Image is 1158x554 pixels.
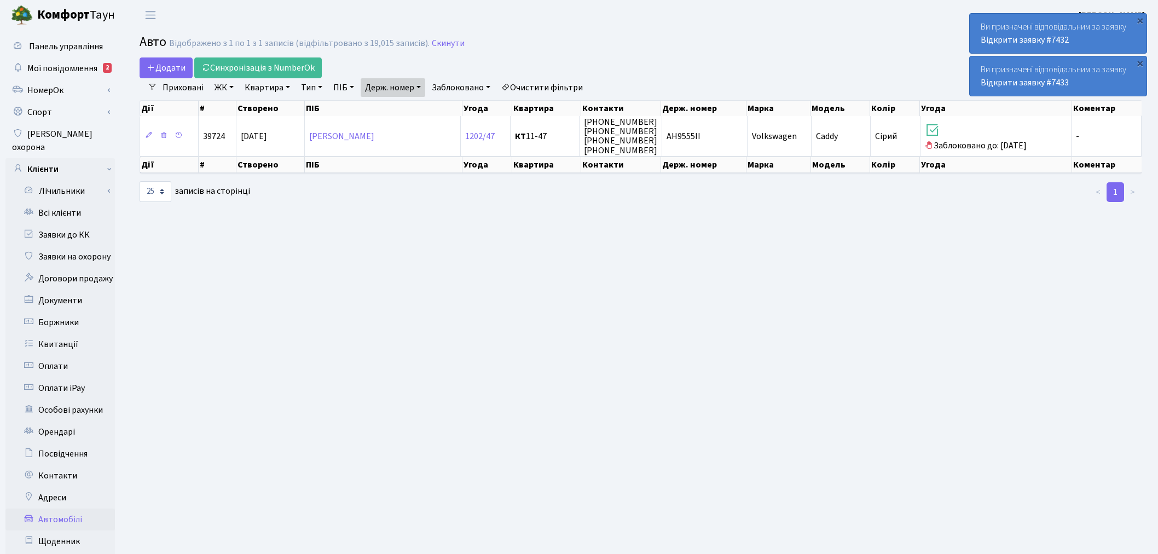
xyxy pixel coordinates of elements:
[1072,101,1142,116] th: Коментар
[309,130,374,142] a: [PERSON_NAME]
[140,32,166,51] span: Авто
[752,130,797,142] span: Volkswagen
[746,101,810,116] th: Марка
[5,421,115,443] a: Орендарі
[981,77,1069,89] a: Відкрити заявку #7433
[305,101,462,116] th: ПІБ
[970,14,1147,53] div: Ви призначені відповідальним за заявку
[5,311,115,333] a: Боржники
[5,465,115,487] a: Контакти
[1072,157,1142,173] th: Коментар
[5,487,115,509] a: Адреси
[236,101,305,116] th: Створено
[512,157,581,173] th: Квартира
[667,130,700,142] span: АН9555ІІ
[5,268,115,290] a: Договори продажу
[140,57,193,78] a: Додати
[5,101,115,123] a: Спорт
[875,130,897,142] span: Сірий
[158,78,208,97] a: Приховані
[1079,9,1145,21] b: [PERSON_NAME]
[169,38,430,49] div: Відображено з 1 по 1 з 1 записів (відфільтровано з 19,015 записів).
[203,130,225,142] span: 39724
[29,41,103,53] span: Панель управління
[816,130,838,142] span: Caddy
[103,63,112,73] div: 2
[462,101,512,116] th: Угода
[147,62,186,74] span: Додати
[515,132,575,141] span: 11-47
[870,101,920,116] th: Колір
[810,101,870,116] th: Модель
[581,157,661,173] th: Контакти
[5,509,115,530] a: Автомобілі
[920,101,1072,116] th: Угода
[1134,57,1145,68] div: ×
[297,78,327,97] a: Тип
[329,78,358,97] a: ПІБ
[1107,182,1124,202] a: 1
[240,78,294,97] a: Квартира
[140,181,250,202] label: записів на сторінці
[970,56,1147,96] div: Ви призначені відповідальним за заявку
[140,181,171,202] select: записів на сторінці
[1076,130,1079,142] span: -
[746,157,810,173] th: Марка
[5,355,115,377] a: Оплати
[241,130,267,142] span: [DATE]
[581,101,661,116] th: Контакти
[925,122,1067,152] span: Заблоковано до: [DATE]
[5,399,115,421] a: Особові рахунки
[140,157,199,173] th: Дії
[305,157,462,173] th: ПІБ
[37,6,115,25] span: Таун
[236,157,305,173] th: Створено
[194,57,322,78] a: Синхронізація з NumberOk
[515,130,526,142] b: КТ
[462,157,512,173] th: Угода
[465,130,495,142] a: 1202/47
[137,6,164,24] button: Переключити навігацію
[870,157,920,173] th: Колір
[361,78,425,97] a: Держ. номер
[5,443,115,465] a: Посвідчення
[5,290,115,311] a: Документи
[11,4,33,26] img: logo.png
[5,202,115,224] a: Всі клієнти
[5,158,115,180] a: Клієнти
[427,78,495,97] a: Заблоковано
[811,157,871,173] th: Модель
[5,333,115,355] a: Квитанції
[27,62,97,74] span: Мої повідомлення
[199,101,236,116] th: #
[512,101,581,116] th: Квартира
[5,246,115,268] a: Заявки на охорону
[13,180,115,202] a: Лічильники
[5,123,115,158] a: [PERSON_NAME] охорона
[37,6,90,24] b: Комфорт
[1134,15,1145,26] div: ×
[584,116,657,156] span: [PHONE_NUMBER] [PHONE_NUMBER] [PHONE_NUMBER] [PHONE_NUMBER]
[210,78,238,97] a: ЖК
[497,78,587,97] a: Очистити фільтри
[981,34,1069,46] a: Відкрити заявку #7432
[5,530,115,552] a: Щоденник
[920,157,1072,173] th: Угода
[661,101,746,116] th: Держ. номер
[661,157,746,173] th: Держ. номер
[5,36,115,57] a: Панель управління
[5,57,115,79] a: Мої повідомлення2
[140,101,199,116] th: Дії
[5,377,115,399] a: Оплати iPay
[5,79,115,101] a: НомерОк
[199,157,236,173] th: #
[432,38,465,49] a: Скинути
[1079,9,1145,22] a: [PERSON_NAME]
[5,224,115,246] a: Заявки до КК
